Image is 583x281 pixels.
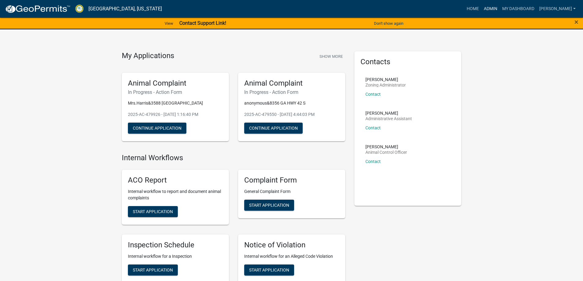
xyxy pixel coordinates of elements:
[128,111,223,118] p: 2025-AC-479926 - [DATE] 1:16:40 PM
[244,241,339,250] h5: Notice of Violation
[75,5,84,13] img: Crawford County, Georgia
[574,18,578,26] button: Close
[365,145,407,149] p: [PERSON_NAME]
[122,153,345,162] h4: Internal Workflows
[179,20,226,26] strong: Contact Support Link!
[244,123,303,134] button: Continue Application
[128,123,186,134] button: Continue Application
[365,159,381,164] a: Contact
[128,79,223,88] h5: Animal Complaint
[372,18,406,28] button: Don't show again
[464,3,481,15] a: Home
[128,206,178,217] button: Start Application
[128,188,223,201] p: Internal workflow to report and document animal complaints
[537,3,578,15] a: [PERSON_NAME]
[481,3,500,15] a: Admin
[500,3,537,15] a: My Dashboard
[365,83,406,87] p: Zoning Administrator
[244,176,339,185] h5: Complaint Form
[128,253,223,260] p: Internal workflow for a Inspection
[128,176,223,185] h5: ACO Report
[244,200,294,211] button: Start Application
[128,89,223,95] h6: In Progress - Action Form
[574,18,578,26] span: ×
[365,116,412,121] p: Administrative Assistant
[244,264,294,275] button: Start Application
[128,241,223,250] h5: Inspection Schedule
[317,51,345,61] button: Show More
[365,77,406,82] p: [PERSON_NAME]
[244,79,339,88] h5: Animal Complaint
[133,267,173,272] span: Start Application
[365,150,407,154] p: Animal Control Officer
[244,89,339,95] h6: In Progress - Action Form
[244,111,339,118] p: 2025-AC-479550 - [DATE] 4:44:03 PM
[128,100,223,106] p: Mrs.Harris&3588 [GEOGRAPHIC_DATA]
[249,203,289,208] span: Start Application
[128,264,178,275] button: Start Application
[133,209,173,214] span: Start Application
[244,253,339,260] p: Internal workflow for an Alleged Code Violation
[88,4,162,14] a: [GEOGRAPHIC_DATA], [US_STATE]
[365,92,381,97] a: Contact
[244,100,339,106] p: anonymous&8356 GA HWY 42 S
[361,57,455,66] h5: Contacts
[122,51,174,61] h4: My Applications
[162,18,176,28] a: View
[244,188,339,195] p: General Complaint Form
[365,111,412,115] p: [PERSON_NAME]
[249,267,289,272] span: Start Application
[365,125,381,130] a: Contact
